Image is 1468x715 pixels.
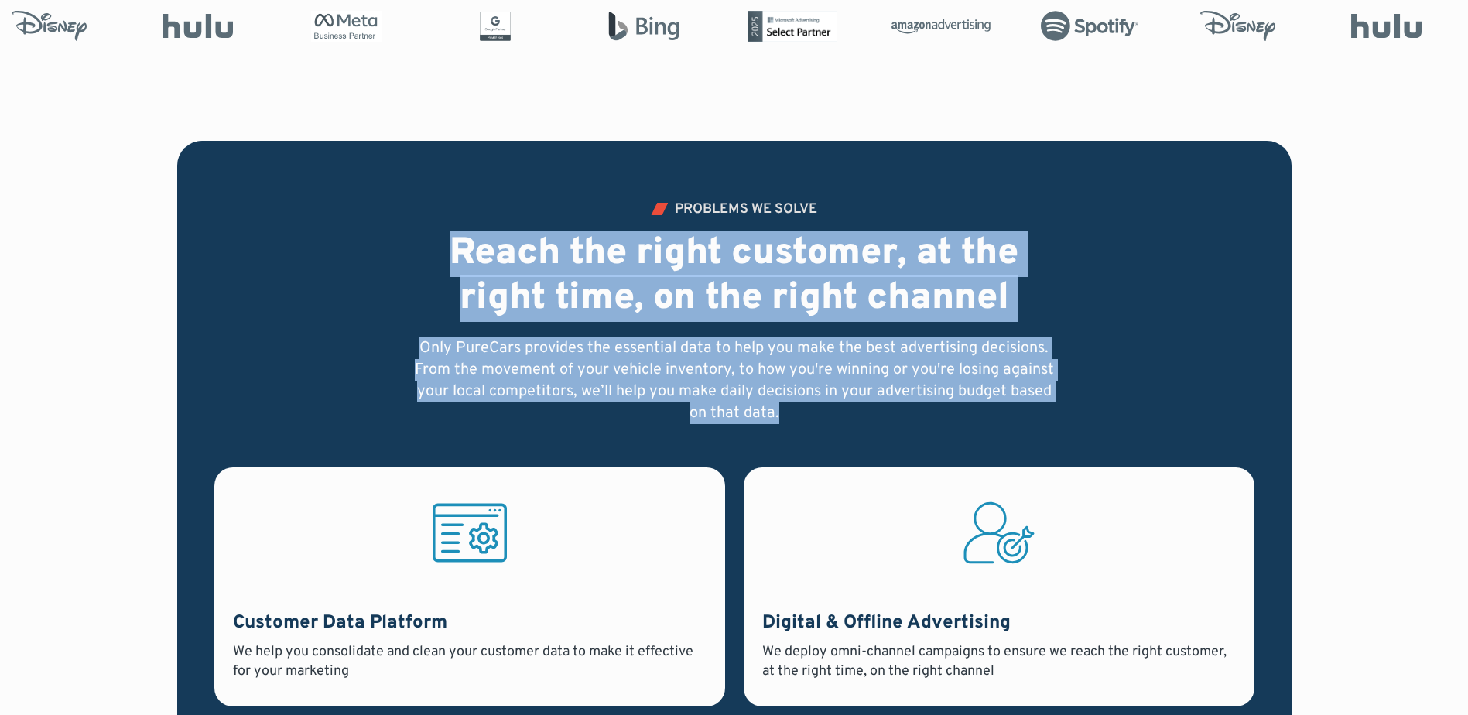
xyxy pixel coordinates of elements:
[675,203,817,217] div: PROBLEMS WE SOLVE
[233,642,707,681] div: We help you consolidate and clean your customer data to make it effective for your marketing
[1032,11,1131,42] img: Spotify
[587,11,686,42] img: Bing
[412,337,1056,424] p: Only PureCars provides the essential data to help you make the best advertising decisions. From t...
[762,611,1236,637] h3: Digital & Offline Advertising
[233,611,707,637] h3: Customer Data Platform
[289,11,388,42] img: Meta Business Partner
[438,11,537,42] img: Google Partner
[1329,14,1429,39] img: Hulu
[735,11,834,42] img: Microsoft Advertising Partner
[762,642,1236,681] div: We deploy omni-channel campaigns to ensure we reach the right customer, at the right time, on the...
[141,14,240,39] img: Hulu
[1181,11,1280,42] img: Disney
[412,232,1056,321] h2: Reach the right customer, at the right time, on the right channel
[884,14,983,39] img: Amazon Advertising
